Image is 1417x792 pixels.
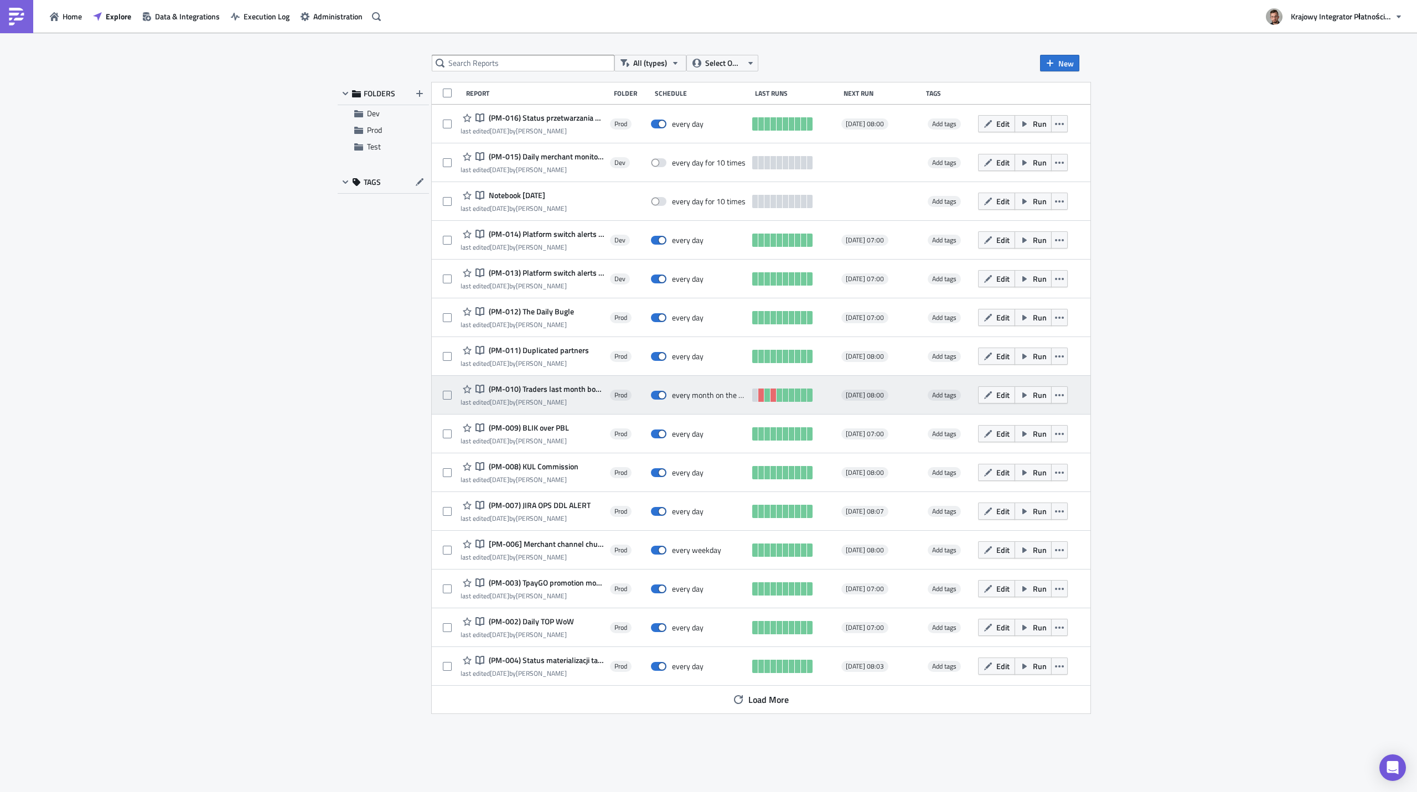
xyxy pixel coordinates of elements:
div: last edited by [PERSON_NAME] [461,437,569,445]
span: Edit [996,467,1010,478]
span: Add tags [928,273,961,284]
button: Krajowy Integrator Płatności S.A. [1259,4,1409,29]
span: Edit [996,312,1010,323]
span: Run [1033,622,1047,633]
button: Edit [978,348,1015,365]
span: Add tags [932,545,956,555]
button: Edit [978,503,1015,520]
span: New [1058,58,1074,69]
time: 2025-02-03T15:54:42Z [490,397,509,407]
span: Edit [996,157,1010,168]
span: Add tags [932,235,956,245]
button: Run [1015,309,1052,326]
span: Add tags [932,506,956,516]
div: last edited by [PERSON_NAME] [461,398,604,406]
button: Run [1015,503,1052,520]
div: last edited by [PERSON_NAME] [461,127,604,135]
span: Add tags [928,235,961,246]
span: All (types) [633,57,667,69]
span: Add tags [932,312,956,323]
span: [DATE] 08:00 [846,120,884,128]
span: Add tags [932,622,956,633]
span: Dev [614,158,625,167]
span: Add tags [928,390,961,401]
div: last edited by [PERSON_NAME] [461,630,574,639]
span: Prod [614,468,627,477]
span: TAGS [364,177,381,187]
span: Prod [614,352,627,361]
time: 2025-05-18T20:55:31Z [490,591,509,601]
span: Prod [614,429,627,438]
span: [DATE] 07:00 [846,275,884,283]
span: Run [1033,389,1047,401]
div: last edited by [PERSON_NAME] [461,475,578,484]
div: every day [672,468,704,478]
button: Run [1015,541,1052,558]
a: Administration [295,8,368,25]
div: every day [672,584,704,594]
button: Explore [87,8,137,25]
time: 2025-03-26T13:43:25Z [490,242,509,252]
span: (PM-009) BLIK over PBL [486,423,569,433]
a: Data & Integrations [137,8,225,25]
span: (PM-002) Daily TOP WoW [486,617,574,627]
button: Run [1015,115,1052,132]
span: Edit [996,389,1010,401]
span: Home [63,11,82,22]
span: Run [1033,583,1047,594]
div: last edited by [PERSON_NAME] [461,282,604,290]
div: every day [672,119,704,129]
span: [DATE] 08:00 [846,391,884,400]
button: Edit [978,231,1015,249]
span: Add tags [928,196,961,207]
span: Notebook 2025-04-02 [486,190,545,200]
div: Folder [614,89,649,97]
div: Tags [926,89,974,97]
button: Run [1015,464,1052,481]
span: Run [1033,273,1047,284]
span: Prod [367,124,382,136]
div: every day [672,351,704,361]
span: Edit [996,583,1010,594]
span: Add tags [932,390,956,400]
span: Edit [996,622,1010,633]
span: (PM-013) Platform switch alerts (Shoper, ShoperNew, Shopify, IAI/IdoSell) [486,268,604,278]
button: Run [1015,154,1052,171]
button: Run [1015,658,1052,675]
div: every day [672,623,704,633]
button: Edit [978,464,1015,481]
span: Run [1033,118,1047,130]
button: Edit [978,154,1015,171]
span: (PM-010) Traders last month bonus [486,384,604,394]
span: (PM-015) Daily merchant monitoring [486,152,604,162]
span: Prod [614,507,627,516]
button: All (types) [614,55,686,71]
span: (PM-003) TpayGO promotion monitoring [486,578,604,588]
span: Prod [614,546,627,555]
button: Edit [978,580,1015,597]
span: (PM-011) Duplicated partners [486,345,589,355]
input: Search Reports [432,55,614,71]
span: Prod [614,313,627,322]
span: Add tags [928,506,961,517]
div: every day [672,506,704,516]
time: 2025-01-09T13:22:22Z [490,474,509,485]
span: Run [1033,467,1047,478]
div: every day [672,274,704,284]
span: Add tags [932,196,956,206]
span: [DATE] 07:00 [846,584,884,593]
span: Add tags [928,428,961,439]
button: Run [1015,193,1052,210]
button: Home [44,8,87,25]
span: Load More [748,693,789,706]
span: Dev [614,275,625,283]
span: Execution Log [244,11,289,22]
span: Add tags [928,622,961,633]
span: [DATE] 07:00 [846,236,884,245]
span: Prod [614,391,627,400]
span: [DATE] 08:03 [846,662,884,671]
button: Edit [978,425,1015,442]
time: 2025-06-17T10:00:51Z [490,164,509,175]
